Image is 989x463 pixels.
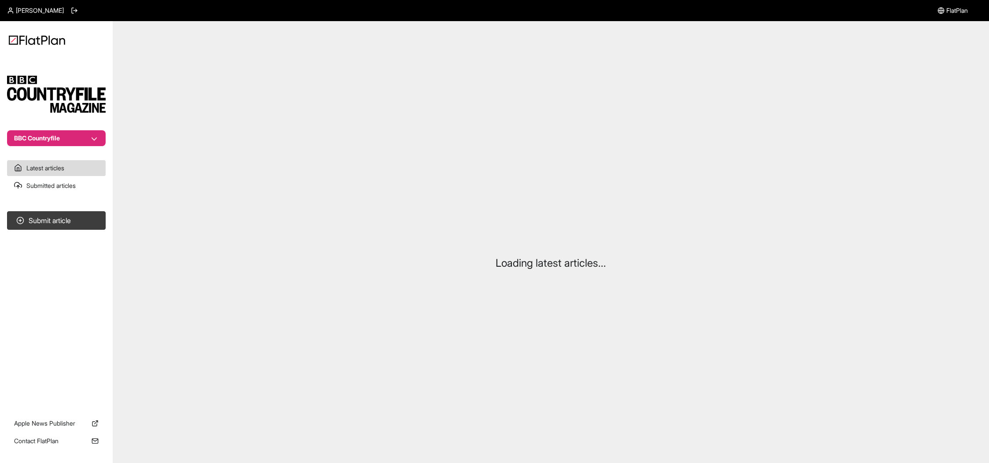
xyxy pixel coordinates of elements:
a: Latest articles [7,160,106,176]
img: Publication Logo [7,76,106,113]
button: BBC Countryfile [7,130,106,146]
img: Logo [9,35,65,45]
a: [PERSON_NAME] [7,6,64,15]
span: FlatPlan [946,6,968,15]
a: Submitted articles [7,178,106,194]
p: Loading latest articles... [496,256,606,270]
a: Apple News Publisher [7,415,106,431]
a: Contact FlatPlan [7,433,106,449]
span: [PERSON_NAME] [16,6,64,15]
button: Submit article [7,211,106,230]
